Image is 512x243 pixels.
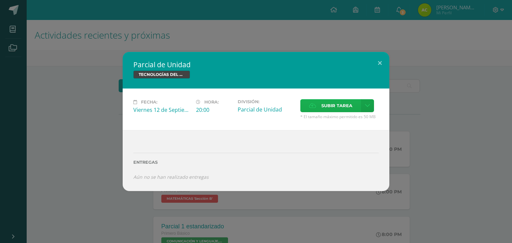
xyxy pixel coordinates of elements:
span: * El tamaño máximo permitido es 50 MB [300,114,379,120]
span: Hora: [204,100,219,105]
div: Viernes 12 de Septiembre [133,106,191,114]
button: Close (Esc) [370,52,389,75]
i: Aún no se han realizado entregas [133,174,209,180]
h2: Parcial de Unidad [133,60,379,69]
span: Subir tarea [321,100,352,112]
span: Fecha: [141,100,157,105]
label: División: [238,99,295,104]
label: Entregas [133,160,379,165]
span: TECNOLOGÍAS DEL APRENDIZAJE Y LA COMUNICACIÓN [133,71,190,79]
div: Parcial de Unidad [238,106,295,113]
div: 20:00 [196,106,232,114]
